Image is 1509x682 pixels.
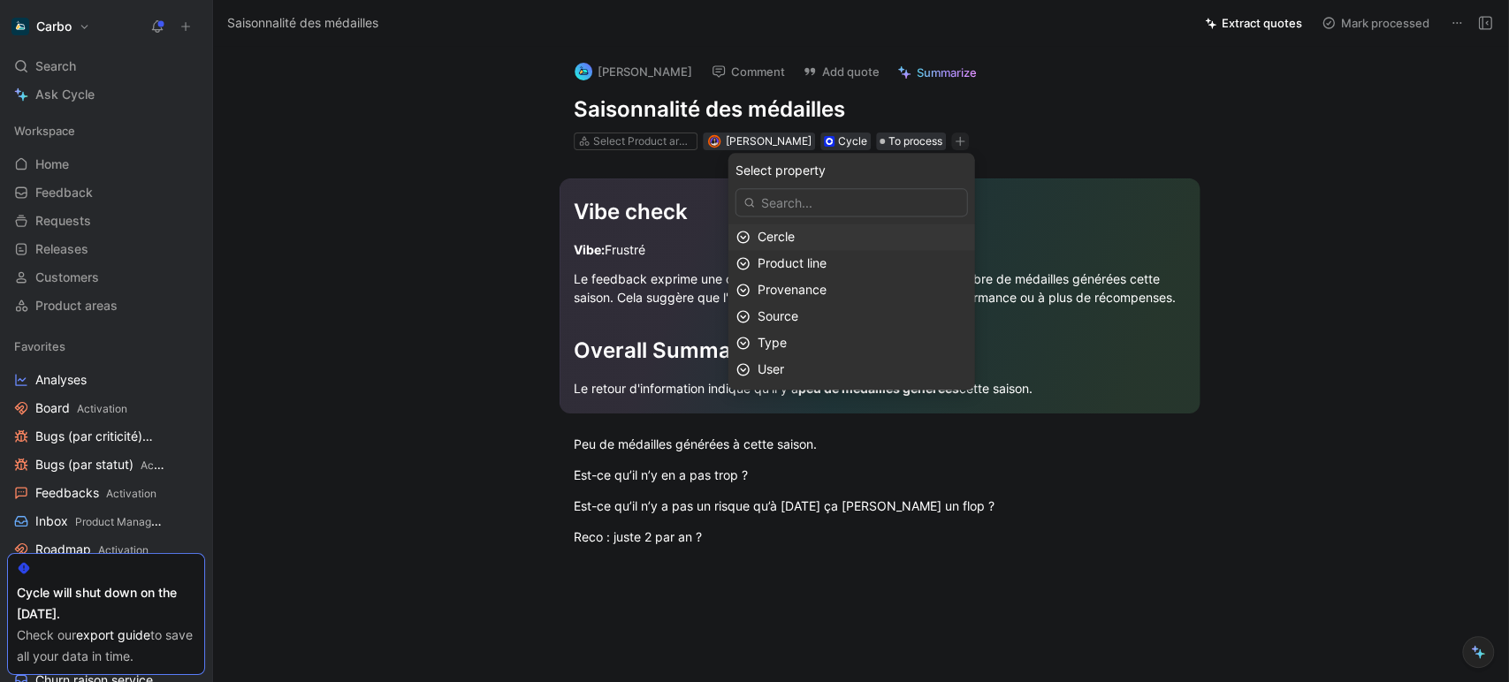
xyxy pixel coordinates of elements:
span: Cercle [758,229,795,244]
span: Type [758,335,787,350]
input: Search... [735,188,968,216]
span: Provenance [758,282,827,297]
span: Product line [758,255,827,270]
span: User [758,361,784,376]
span: Select property [735,160,826,181]
span: Source [758,308,798,323]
